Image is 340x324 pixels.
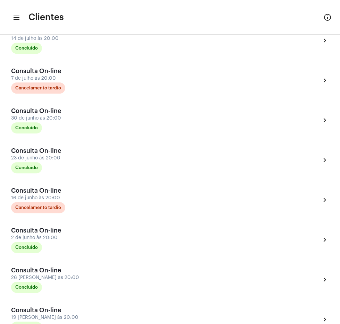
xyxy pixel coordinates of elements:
div: Consulta On-line [11,227,80,234]
mat-icon: chevron_right [321,315,329,324]
mat-icon: chevron_right [321,36,329,45]
mat-icon: sidenav icon [12,14,19,22]
div: Consulta On-line [11,68,80,75]
mat-chip: Concluído [11,162,42,173]
div: Consulta On-line [11,267,80,274]
mat-chip: Concluído [11,242,42,253]
div: Consulta On-line [11,307,80,314]
div: 16 de junho às 20:00 [11,195,80,201]
div: 19 [PERSON_NAME] às 20:00 [11,315,80,320]
mat-chip: Concluído [11,282,42,293]
div: 26 [PERSON_NAME] às 20:00 [11,275,80,280]
div: 2 de junho às 20:00 [11,235,80,240]
mat-chip: Cancelamento tardio [11,82,65,94]
div: 14 de julho às 20:00 [11,36,80,41]
mat-icon: chevron_right [321,236,329,244]
mat-chip: Concluído [11,43,42,54]
span: Clientes [28,12,64,23]
mat-icon: chevron_right [321,116,329,124]
div: Consulta On-line [11,107,80,114]
div: 23 de junho às 20:00 [11,156,80,161]
div: Consulta On-line [11,147,80,154]
mat-icon: Info [323,13,332,21]
mat-chip: Concluído [11,122,42,133]
mat-icon: chevron_right [321,196,329,204]
button: Info [321,10,334,24]
div: 30 de junho às 20:00 [11,116,80,121]
mat-icon: chevron_right [321,156,329,164]
div: 7 de julho às 20:00 [11,76,80,81]
mat-chip: Cancelamento tardio [11,202,65,213]
mat-icon: chevron_right [321,76,329,85]
mat-icon: chevron_right [321,275,329,284]
div: Consulta On-line [11,187,80,194]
